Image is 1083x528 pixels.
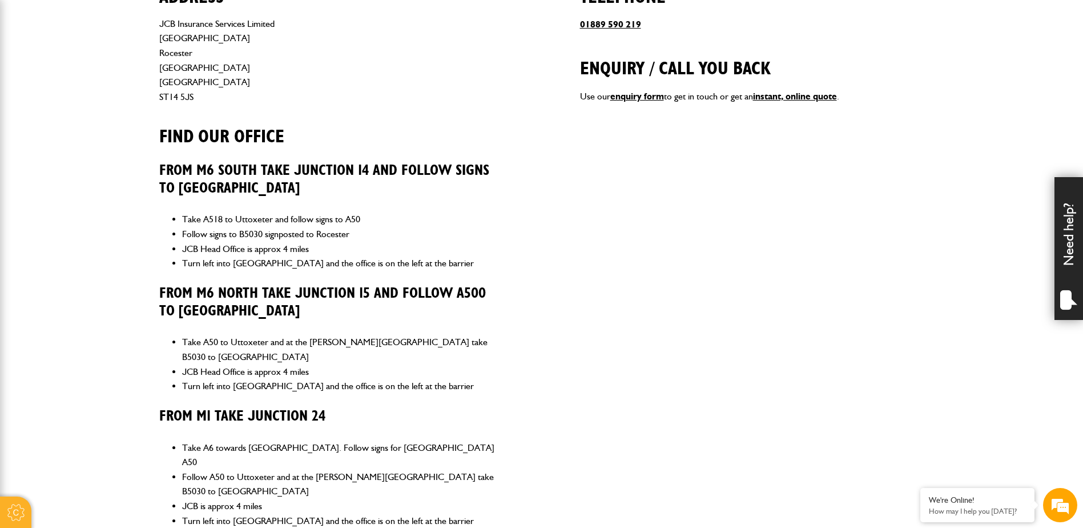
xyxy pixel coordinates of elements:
h2: Find our office [159,109,504,147]
p: Use our to get in touch or get an . [580,89,924,104]
a: enquiry form [610,91,664,102]
li: Follow signs to B5030 signposted to Rocester [182,227,504,242]
li: JCB Head Office is approx 4 miles [182,365,504,379]
li: Take A50 to Uttoxeter and at the [PERSON_NAME][GEOGRAPHIC_DATA] take B5030 to [GEOGRAPHIC_DATA] [182,335,504,364]
a: instant, online quote [753,91,837,102]
li: Turn left into [GEOGRAPHIC_DATA] and the office is on the left at the barrier [182,256,504,271]
h3: From M1 take Junction 24 [159,408,504,426]
li: JCB is approx 4 miles [182,499,504,514]
h3: From M6 North take Junction 15 and follow A500 to [GEOGRAPHIC_DATA] [159,285,504,320]
a: 01889 590 219 [580,19,641,30]
div: We're Online! [929,495,1026,505]
h2: Enquiry / call you back [580,41,924,79]
address: JCB Insurance Services Limited [GEOGRAPHIC_DATA] Rocester [GEOGRAPHIC_DATA] [GEOGRAPHIC_DATA] ST1... [159,17,504,105]
li: Follow A50 to Uttoxeter and at the [PERSON_NAME][GEOGRAPHIC_DATA] take B5030 to [GEOGRAPHIC_DATA] [182,470,504,499]
li: Turn left into [GEOGRAPHIC_DATA] and the office is on the left at the barrier [182,379,504,394]
div: Need help? [1054,177,1083,320]
h3: From M6 South take Junction 14 and follow signs to [GEOGRAPHIC_DATA] [159,162,504,197]
li: JCB Head Office is approx 4 miles [182,242,504,257]
li: Take A6 towards [GEOGRAPHIC_DATA]. Follow signs for [GEOGRAPHIC_DATA] A50 [182,441,504,470]
li: Take A518 to Uttoxeter and follow signs to A50 [182,212,504,227]
p: How may I help you today? [929,507,1026,515]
